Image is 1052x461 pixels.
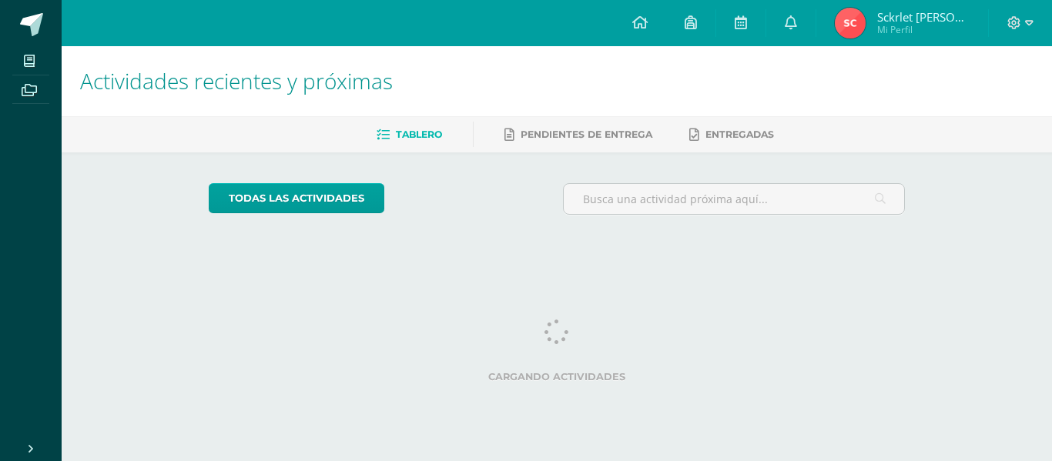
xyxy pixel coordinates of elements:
[877,23,970,36] span: Mi Perfil
[705,129,774,140] span: Entregadas
[689,122,774,147] a: Entregadas
[504,122,652,147] a: Pendientes de entrega
[835,8,866,38] img: 41276d7fe83bb94c4ae535f17fe16d27.png
[377,122,442,147] a: Tablero
[396,129,442,140] span: Tablero
[521,129,652,140] span: Pendientes de entrega
[209,371,906,382] label: Cargando actividades
[80,66,393,95] span: Actividades recientes y próximas
[877,9,970,25] span: Sckrlet [PERSON_NAME][US_STATE]
[564,184,905,214] input: Busca una actividad próxima aquí...
[209,183,384,213] a: todas las Actividades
